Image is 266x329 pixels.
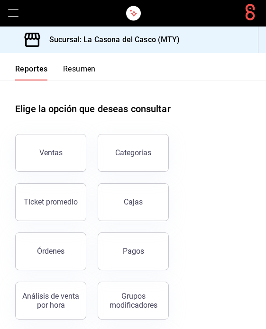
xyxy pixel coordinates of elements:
button: Cajas [98,183,169,221]
div: Ticket promedio [24,197,78,206]
button: Análisis de venta por hora [15,282,86,320]
button: Grupos modificadores [98,282,169,320]
h3: Sucursal: La Casona del Casco (MTY) [42,34,180,45]
button: open drawer [8,8,19,19]
button: Ticket promedio [15,183,86,221]
div: Pagos [123,247,144,256]
h1: Elige la opción que deseas consultar [15,102,171,116]
div: Análisis de venta por hora [21,292,80,310]
div: Grupos modificadores [104,292,163,310]
button: Categorías [98,134,169,172]
div: Cajas [124,197,143,206]
button: Órdenes [15,232,86,270]
button: Pagos [98,232,169,270]
div: Órdenes [37,247,64,256]
div: Categorías [115,148,151,157]
div: navigation tabs [15,64,96,80]
button: Reportes [15,64,48,80]
button: Resumen [63,64,96,80]
button: Ventas [15,134,86,172]
div: Ventas [39,148,63,157]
